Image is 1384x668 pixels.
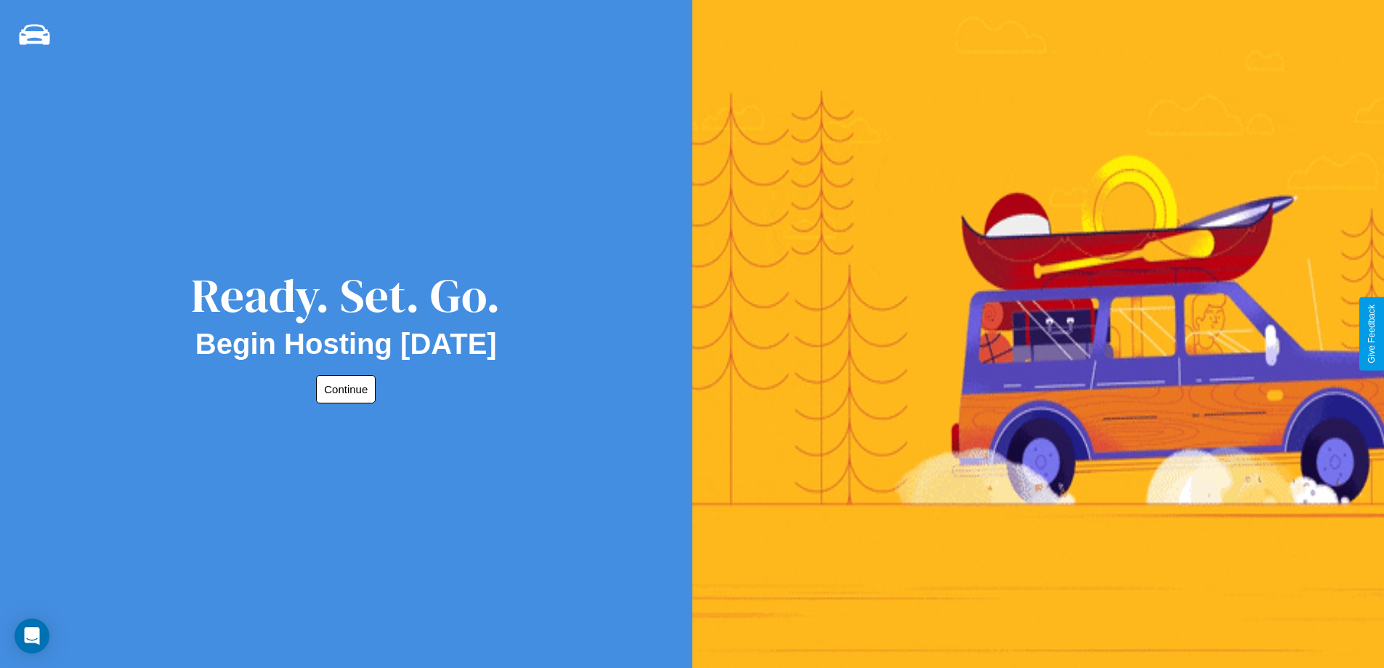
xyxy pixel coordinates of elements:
button: Continue [316,375,376,403]
h2: Begin Hosting [DATE] [195,328,497,361]
div: Ready. Set. Go. [191,263,501,328]
div: Open Intercom Messenger [15,619,49,653]
div: Give Feedback [1367,305,1377,363]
